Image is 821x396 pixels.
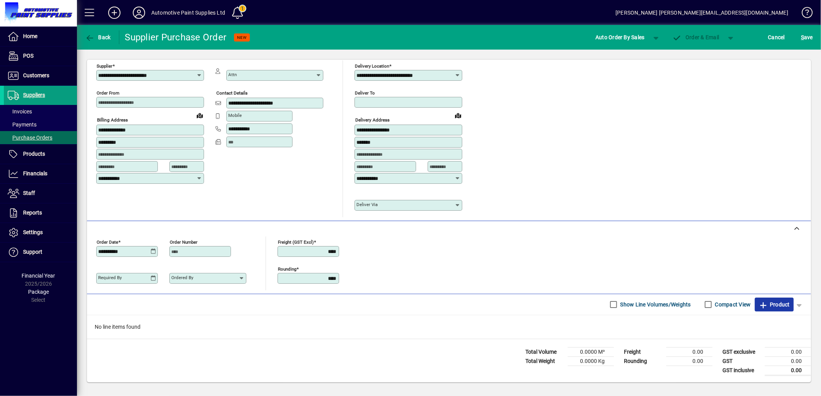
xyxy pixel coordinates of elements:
[356,202,378,207] mat-label: Deliver via
[4,145,77,164] a: Products
[4,131,77,144] a: Purchase Orders
[8,121,37,128] span: Payments
[672,34,719,40] span: Order & Email
[237,35,247,40] span: NEW
[719,356,765,366] td: GST
[620,347,666,356] td: Freight
[669,30,723,44] button: Order & Email
[83,30,113,44] button: Back
[85,34,111,40] span: Back
[23,249,42,255] span: Support
[4,243,77,262] a: Support
[4,203,77,223] a: Reports
[4,184,77,203] a: Staff
[4,47,77,66] a: POS
[127,6,151,20] button: Profile
[278,239,314,245] mat-label: Freight (GST excl)
[768,31,785,43] span: Cancel
[355,63,389,69] mat-label: Delivery Location
[228,113,242,118] mat-label: Mobile
[766,30,787,44] button: Cancel
[568,347,614,356] td: 0.0000 M³
[102,6,127,20] button: Add
[801,34,804,40] span: S
[765,347,811,356] td: 0.00
[278,266,296,271] mat-label: Rounding
[4,27,77,46] a: Home
[355,90,375,96] mat-label: Deliver To
[23,53,33,59] span: POS
[755,298,794,311] button: Product
[522,347,568,356] td: Total Volume
[23,72,49,78] span: Customers
[796,2,811,27] a: Knowledge Base
[4,118,77,131] a: Payments
[8,135,52,141] span: Purchase Orders
[23,170,47,176] span: Financials
[719,347,765,356] td: GST exclusive
[620,356,666,366] td: Rounding
[801,31,813,43] span: ave
[23,229,43,235] span: Settings
[228,72,237,77] mat-label: Attn
[77,30,119,44] app-page-header-button: Back
[87,315,811,339] div: No line items found
[4,105,77,118] a: Invoices
[4,164,77,183] a: Financials
[619,301,691,308] label: Show Line Volumes/Weights
[23,210,42,216] span: Reports
[194,109,206,121] a: View on map
[568,356,614,366] td: 0.0000 Kg
[98,275,122,280] mat-label: Required by
[615,7,788,19] div: [PERSON_NAME] [PERSON_NAME][EMAIL_ADDRESS][DOMAIN_NAME]
[28,289,49,295] span: Package
[97,90,119,96] mat-label: Order from
[452,109,464,121] a: View on map
[522,356,568,366] td: Total Weight
[592,30,649,44] button: Auto Order By Sales
[8,108,32,115] span: Invoices
[714,301,751,308] label: Compact View
[595,31,645,43] span: Auto Order By Sales
[666,356,712,366] td: 0.00
[23,151,45,157] span: Products
[799,30,815,44] button: Save
[4,66,77,85] a: Customers
[151,7,225,19] div: Automotive Paint Supplies Ltd
[4,223,77,242] a: Settings
[170,239,197,245] mat-label: Order number
[719,366,765,375] td: GST inclusive
[97,63,112,69] mat-label: Supplier
[765,356,811,366] td: 0.00
[171,275,193,280] mat-label: Ordered by
[125,31,227,43] div: Supplier Purchase Order
[22,273,55,279] span: Financial Year
[765,366,811,375] td: 0.00
[759,298,790,311] span: Product
[23,33,37,39] span: Home
[97,239,118,245] mat-label: Order date
[666,347,712,356] td: 0.00
[23,92,45,98] span: Suppliers
[23,190,35,196] span: Staff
